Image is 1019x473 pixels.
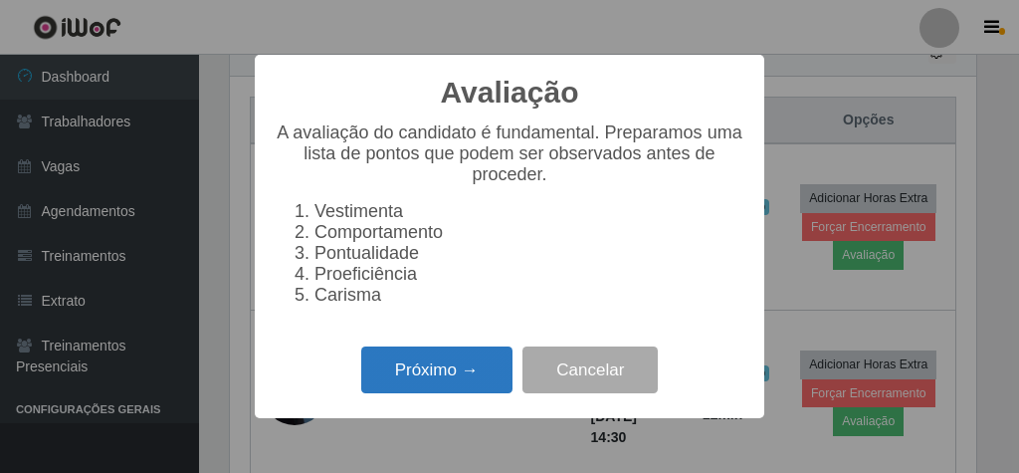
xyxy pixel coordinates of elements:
[314,285,744,306] li: Carisma
[314,222,744,243] li: Comportamento
[314,264,744,285] li: Proeficiência
[361,347,512,393] button: Próximo →
[441,75,579,111] h2: Avaliação
[314,201,744,222] li: Vestimenta
[522,347,658,393] button: Cancelar
[314,243,744,264] li: Pontualidade
[275,122,744,185] p: A avaliação do candidato é fundamental. Preparamos uma lista de pontos que podem ser observados a...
